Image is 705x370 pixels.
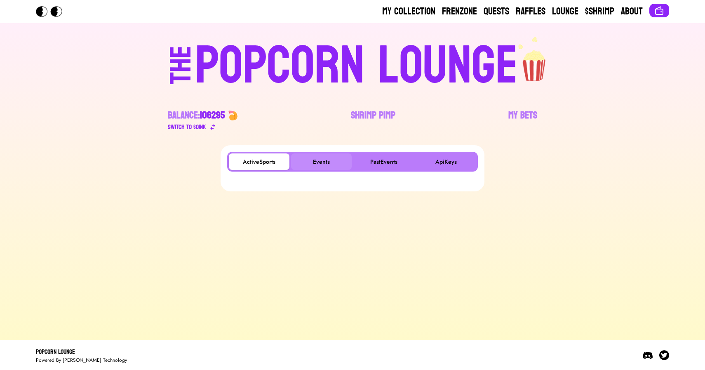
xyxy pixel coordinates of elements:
[585,5,614,18] a: $Shrimp
[442,5,477,18] a: Frenzone
[195,40,518,92] div: POPCORN LOUNGE
[168,109,225,122] div: Balance:
[659,350,669,360] img: Twitter
[168,122,206,132] div: Switch to $ OINK
[36,347,127,357] div: Popcorn Lounge
[416,153,476,170] button: ApiKeys
[643,350,653,360] img: Discord
[200,106,225,124] span: 106295
[654,6,664,16] img: Connect wallet
[229,153,289,170] button: ActiveSports
[516,5,545,18] a: Raffles
[36,6,69,17] img: Popcorn
[166,46,196,101] div: THE
[351,109,395,132] a: Shrimp Pimp
[621,5,643,18] a: About
[518,36,552,82] img: popcorn
[484,5,509,18] a: Quests
[353,153,414,170] button: PastEvents
[382,5,435,18] a: My Collection
[228,111,238,120] img: 🍤
[99,36,606,92] a: THEPOPCORN LOUNGEpopcorn
[291,153,352,170] button: Events
[508,109,537,132] a: My Bets
[36,357,127,363] div: Powered By [PERSON_NAME] Technology
[552,5,578,18] a: Lounge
